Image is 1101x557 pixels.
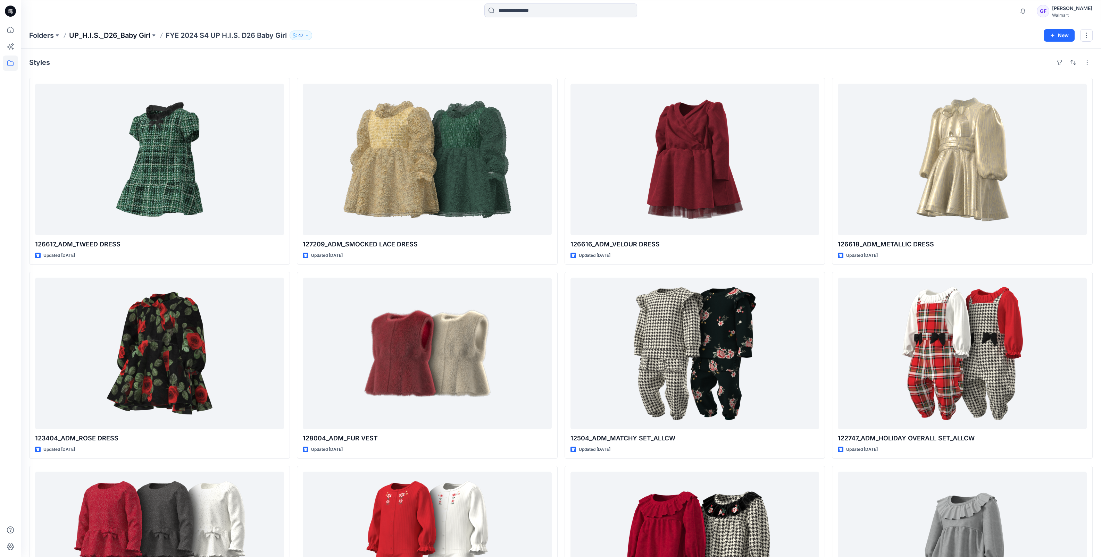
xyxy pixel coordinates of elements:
[838,84,1087,235] a: 126618_ADM_METALLIC DRESS
[570,239,819,249] p: 126616_ADM_VELOUR DRESS
[290,31,312,40] button: 47
[166,31,287,40] p: FYE 2024 S4 UP H.I.S. D26 Baby Girl
[838,433,1087,443] p: 122747_ADM_HOLIDAY OVERALL SET_ALLCW
[846,252,878,259] p: Updated [DATE]
[1044,29,1075,42] button: New
[303,84,552,235] a: 127209_ADM_SMOCKED LACE DRESS
[1037,5,1049,17] div: GF
[303,433,552,443] p: 128004_ADM_FUR VEST
[29,31,54,40] a: Folders
[570,278,819,429] a: 12504_ADM_MATCHY SET_ALLCW
[311,252,343,259] p: Updated [DATE]
[298,32,303,39] p: 47
[846,446,878,453] p: Updated [DATE]
[838,278,1087,429] a: 122747_ADM_HOLIDAY OVERALL SET_ALLCW
[838,239,1087,249] p: 126618_ADM_METALLIC DRESS
[35,239,284,249] p: 126617_ADM_TWEED DRESS
[303,239,552,249] p: 127209_ADM_SMOCKED LACE DRESS
[303,278,552,429] a: 128004_ADM_FUR VEST
[35,278,284,429] a: 123404_ADM_ROSE DRESS
[579,252,610,259] p: Updated [DATE]
[579,446,610,453] p: Updated [DATE]
[35,84,284,235] a: 126617_ADM_TWEED DRESS
[1052,12,1092,18] div: Walmart
[570,84,819,235] a: 126616_ADM_VELOUR DRESS
[29,58,50,67] h4: Styles
[35,433,284,443] p: 123404_ADM_ROSE DRESS
[69,31,150,40] a: UP_H.I.S._D26_Baby Girl
[43,446,75,453] p: Updated [DATE]
[311,446,343,453] p: Updated [DATE]
[43,252,75,259] p: Updated [DATE]
[1052,4,1092,12] div: [PERSON_NAME]
[570,433,819,443] p: 12504_ADM_MATCHY SET_ALLCW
